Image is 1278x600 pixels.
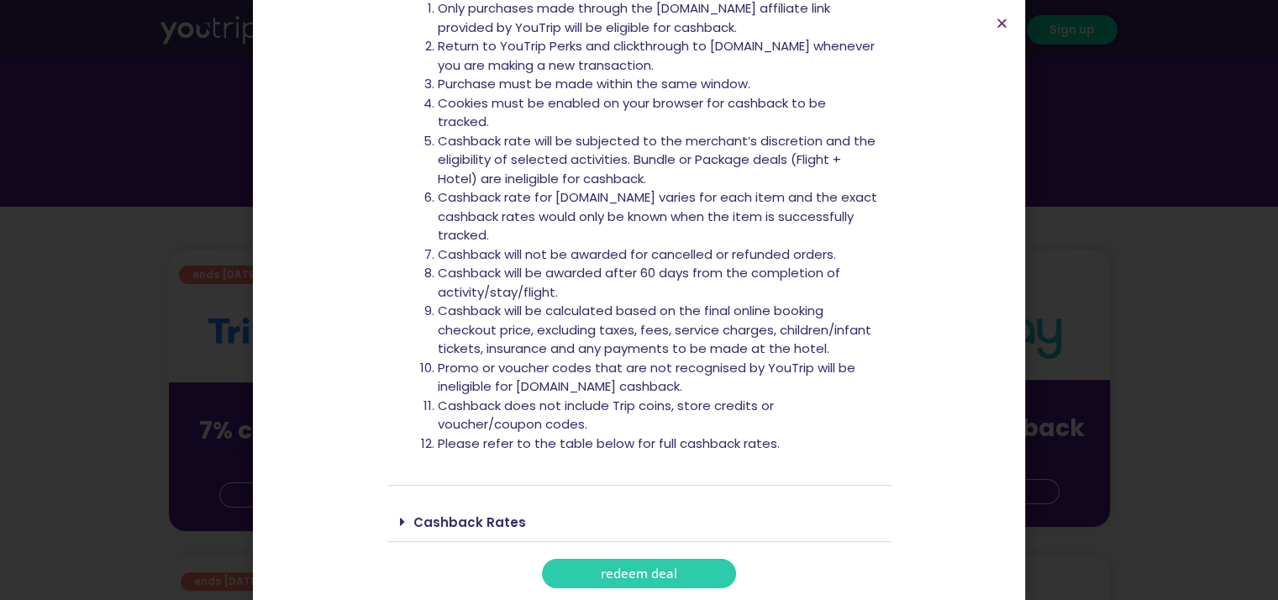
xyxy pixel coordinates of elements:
[542,559,736,588] a: redeem deal
[387,503,891,542] div: Cashback Rates
[438,264,879,302] li: Cashback will be awarded after 60 days from the completion of activity/stay/flight.
[438,37,879,75] li: Return to YouTrip Perks and clickthrough to [DOMAIN_NAME] whenever you are making a new transaction.
[438,188,879,245] li: Cashback rate for [DOMAIN_NAME] varies for each item and the exact cashback rates would only be k...
[438,75,879,94] li: Purchase must be made within the same window.
[438,245,879,265] li: Cashback will not be awarded for cancelled or refunded orders.
[413,513,526,531] a: Cashback Rates
[996,17,1008,29] a: Close
[438,94,879,132] li: Cookies must be enabled on your browser for cashback to be tracked.
[438,302,879,359] li: Cashback will be calculated based on the final online booking checkout price, excluding taxes, fe...
[438,397,879,434] li: Cashback does not include Trip coins, store credits or voucher/coupon codes.
[601,567,677,580] span: redeem deal
[438,132,879,189] li: Cashback rate will be subjected to the merchant’s discretion and the eligibility of selected acti...
[438,434,879,454] li: Please refer to the table below for full cashback rates.
[438,359,879,397] li: Promo or voucher codes that are not recognised by YouTrip will be ineligible for [DOMAIN_NAME] ca...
